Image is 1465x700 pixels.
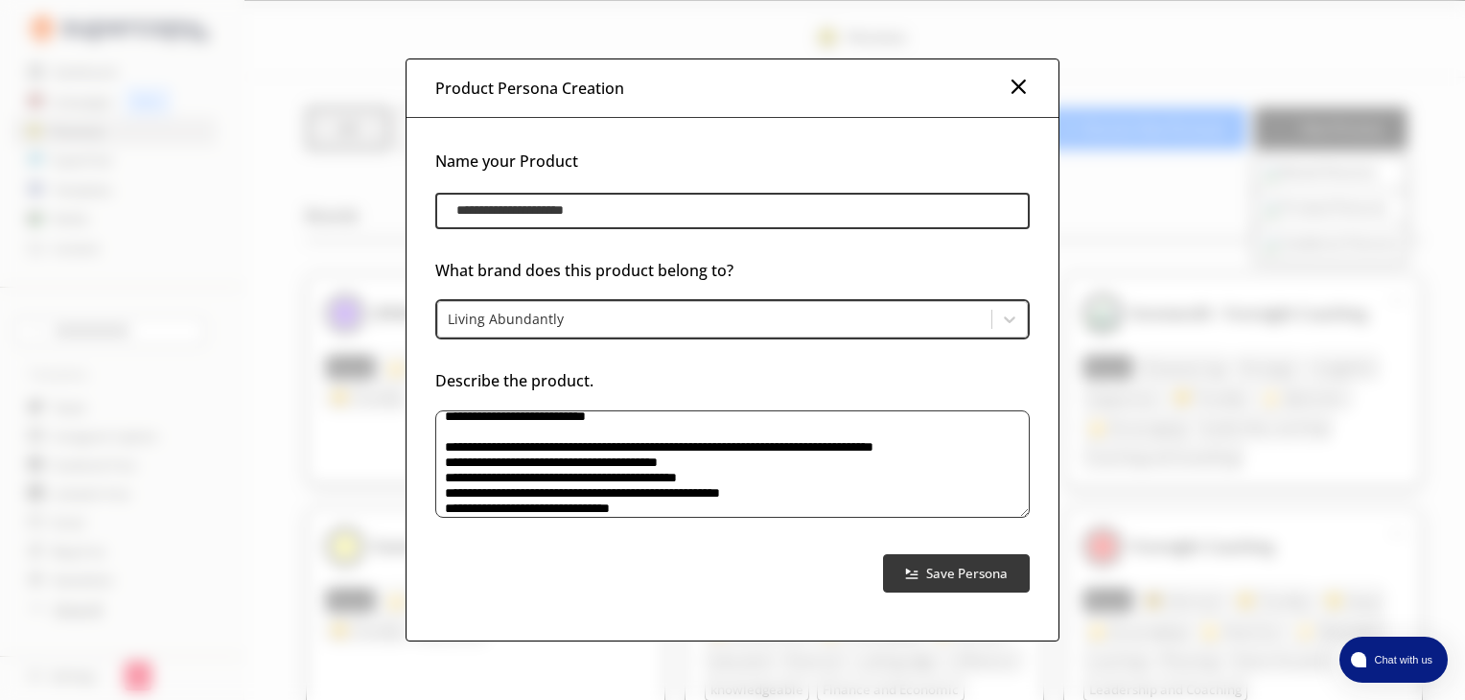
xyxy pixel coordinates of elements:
[435,366,1030,395] h3: Describe the product.
[435,147,1030,175] h3: Name your Product
[926,565,1008,582] b: Save Persona
[1007,75,1030,98] img: Close
[435,74,624,103] h3: Product Persona Creation
[435,410,1030,518] textarea: product-persona-input-textarea
[883,554,1030,593] button: Save Persona
[1007,75,1030,102] button: Close
[435,256,1030,285] h3: What brand does this product belong to?
[435,193,1030,229] input: product-persona-input-input
[1339,637,1448,683] button: atlas-launcher
[1366,652,1436,667] span: Chat with us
